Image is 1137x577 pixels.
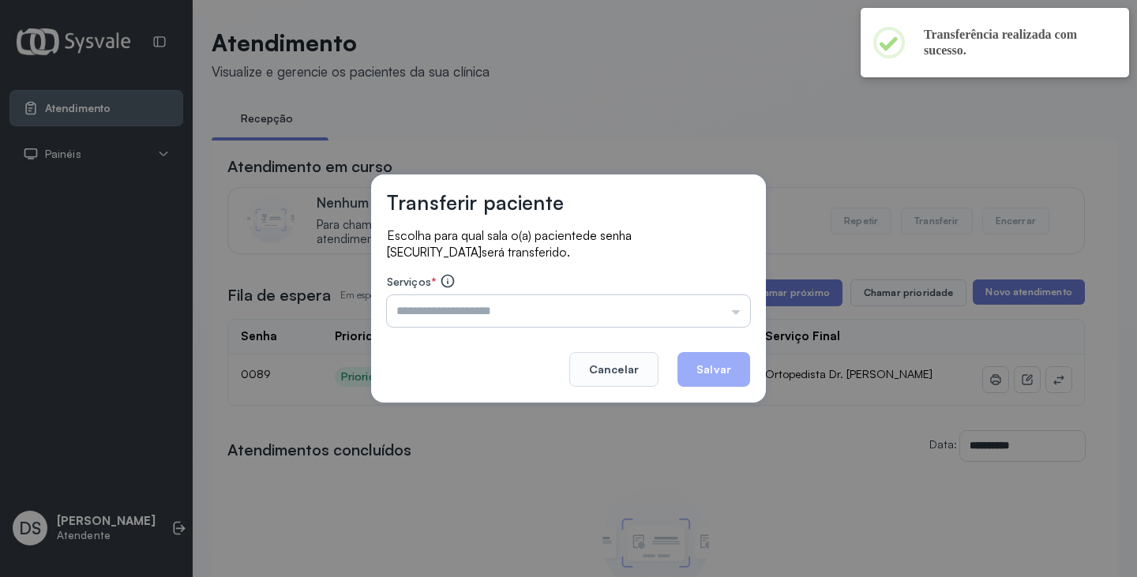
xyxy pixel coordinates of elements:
p: Escolha para qual sala o(a) paciente será transferido. [387,227,750,260]
button: Salvar [677,352,750,387]
h3: Transferir paciente [387,190,564,215]
button: Cancelar [569,352,659,387]
span: Serviços [387,275,431,288]
h2: Transferência realizada com sucesso. [924,27,1104,58]
span: de senha [SECURITY_DATA] [387,228,632,260]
